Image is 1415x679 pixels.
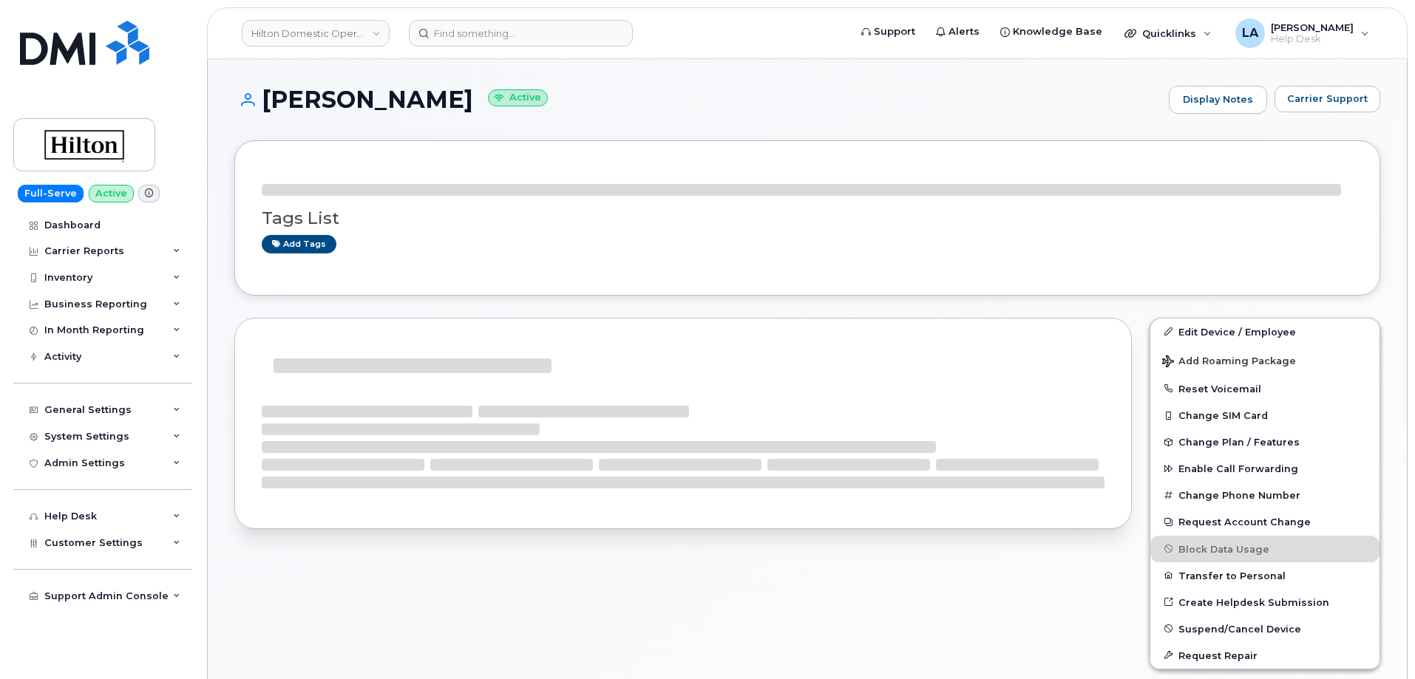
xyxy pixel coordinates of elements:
button: Enable Call Forwarding [1150,455,1380,482]
button: Add Roaming Package [1150,345,1380,375]
h3: Tags List [262,209,1353,228]
button: Transfer to Personal [1150,562,1380,589]
button: Reset Voicemail [1150,375,1380,402]
button: Request Repair [1150,642,1380,669]
button: Request Account Change [1150,508,1380,535]
button: Carrier Support [1275,86,1380,112]
button: Change Phone Number [1150,482,1380,508]
span: Enable Call Forwarding [1178,463,1298,474]
button: Block Data Usage [1150,536,1380,562]
span: Suspend/Cancel Device [1178,623,1301,634]
span: Add Roaming Package [1162,355,1296,369]
span: Carrier Support [1287,92,1368,106]
a: Edit Device / Employee [1150,318,1380,345]
span: Change Plan / Features [1178,437,1300,448]
a: Create Helpdesk Submission [1150,589,1380,615]
button: Change SIM Card [1150,402,1380,429]
h1: [PERSON_NAME] [234,86,1161,112]
button: Suspend/Cancel Device [1150,615,1380,642]
a: Display Notes [1169,86,1267,114]
small: Active [488,89,548,106]
a: Add tags [262,235,336,253]
button: Change Plan / Features [1150,429,1380,455]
